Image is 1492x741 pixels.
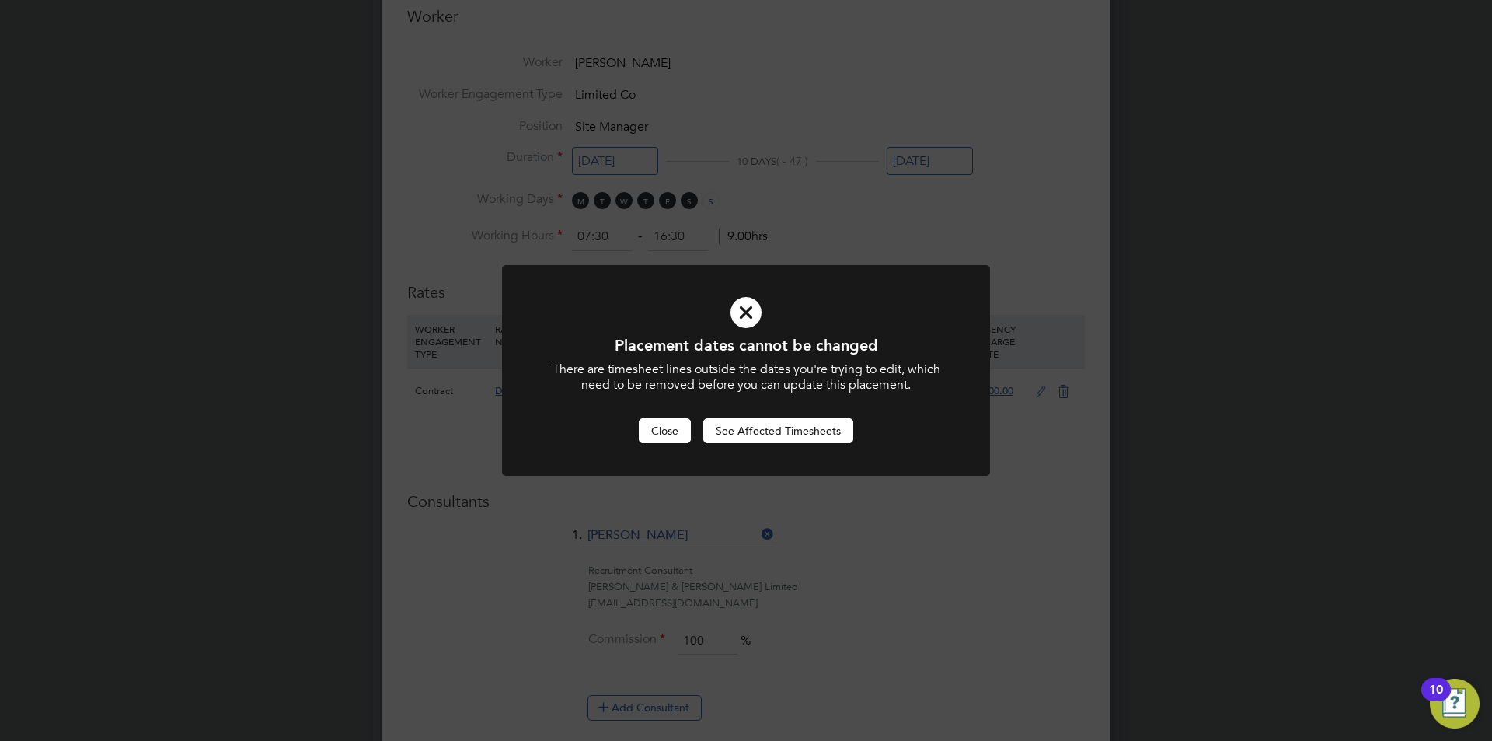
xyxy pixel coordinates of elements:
[544,362,948,394] div: There are timesheet lines outside the dates you're trying to edit, which need to be removed befor...
[703,418,853,443] button: See Affected Timesheets
[544,335,948,355] h1: Placement dates cannot be changed
[639,418,691,443] button: Close
[1429,690,1443,710] div: 10
[1430,679,1480,729] button: Open Resource Center, 10 new notifications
